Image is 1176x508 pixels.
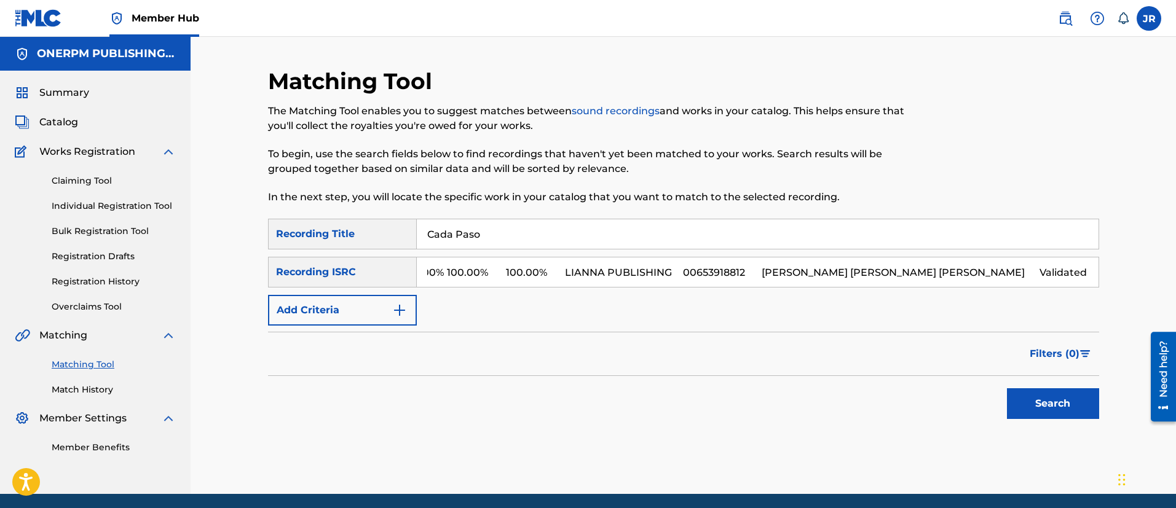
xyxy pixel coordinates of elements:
[1022,338,1099,369] button: Filters (0)
[1085,6,1110,31] div: Help
[1137,6,1161,31] div: User Menu
[52,174,176,187] a: Claiming Tool
[392,303,407,318] img: 9d2ae6d4665cec9f34b9.svg
[268,295,417,326] button: Add Criteria
[1058,11,1073,26] img: search
[52,250,176,263] a: Registration Drafts
[1117,12,1129,25] div: Notifications
[15,115,78,130] a: CatalogCatalog
[572,105,660,117] a: sound recordings
[161,328,176,343] img: expand
[15,144,31,159] img: Works Registration
[52,441,176,454] a: Member Benefits
[37,47,176,61] h5: ONERPM PUBLISHING INC
[268,219,1099,425] form: Search Form
[52,300,176,313] a: Overclaims Tool
[1030,346,1079,361] span: Filters ( 0 )
[52,383,176,396] a: Match History
[161,411,176,426] img: expand
[52,275,176,288] a: Registration History
[15,411,30,426] img: Member Settings
[39,328,87,343] span: Matching
[52,358,176,371] a: Matching Tool
[1053,6,1078,31] a: Public Search
[15,9,62,27] img: MLC Logo
[1115,449,1176,508] iframe: Chat Widget
[52,200,176,213] a: Individual Registration Tool
[1118,461,1126,498] div: Arrastrar
[1115,449,1176,508] div: Widget de chat
[15,328,30,343] img: Matching
[161,144,176,159] img: expand
[109,11,124,26] img: Top Rightsholder
[1080,350,1091,358] img: filter
[268,190,908,205] p: In the next step, you will locate the specific work in your catalog that you want to match to the...
[39,115,78,130] span: Catalog
[15,85,30,100] img: Summary
[268,68,438,95] h2: Matching Tool
[1090,11,1105,26] img: help
[1142,327,1176,426] iframe: Resource Center
[52,225,176,238] a: Bulk Registration Tool
[39,411,127,426] span: Member Settings
[39,85,89,100] span: Summary
[1007,388,1099,419] button: Search
[39,144,135,159] span: Works Registration
[15,115,30,130] img: Catalog
[268,104,908,133] p: The Matching Tool enables you to suggest matches between and works in your catalog. This helps en...
[268,147,908,176] p: To begin, use the search fields below to find recordings that haven't yet been matched to your wo...
[15,85,89,100] a: SummarySummary
[132,11,199,25] span: Member Hub
[15,47,30,61] img: Accounts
